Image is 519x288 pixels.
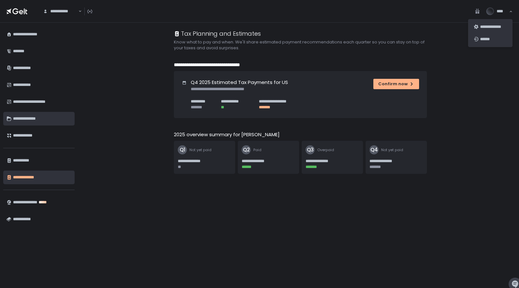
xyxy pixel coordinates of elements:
[243,147,250,153] text: Q2
[253,148,261,152] span: Paid
[373,79,419,89] button: Confirm now
[39,5,82,18] div: Search for option
[174,131,280,138] h2: 2025 overview summary for [PERSON_NAME]
[307,147,314,153] text: Q3
[78,8,78,15] input: Search for option
[370,147,378,153] text: Q4
[191,79,288,86] h1: Q4 2025 Estimated Tax Payments for US
[378,81,414,87] div: Confirm now
[317,148,334,152] span: Overpaid
[381,148,403,152] span: Not yet paid
[180,147,185,153] text: Q1
[174,29,261,38] div: Tax Planning and Estimates
[189,148,211,152] span: Not yet paid
[174,39,433,51] h2: Know what to pay and when. We'll share estimated payment recommendations each quarter so you can ...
